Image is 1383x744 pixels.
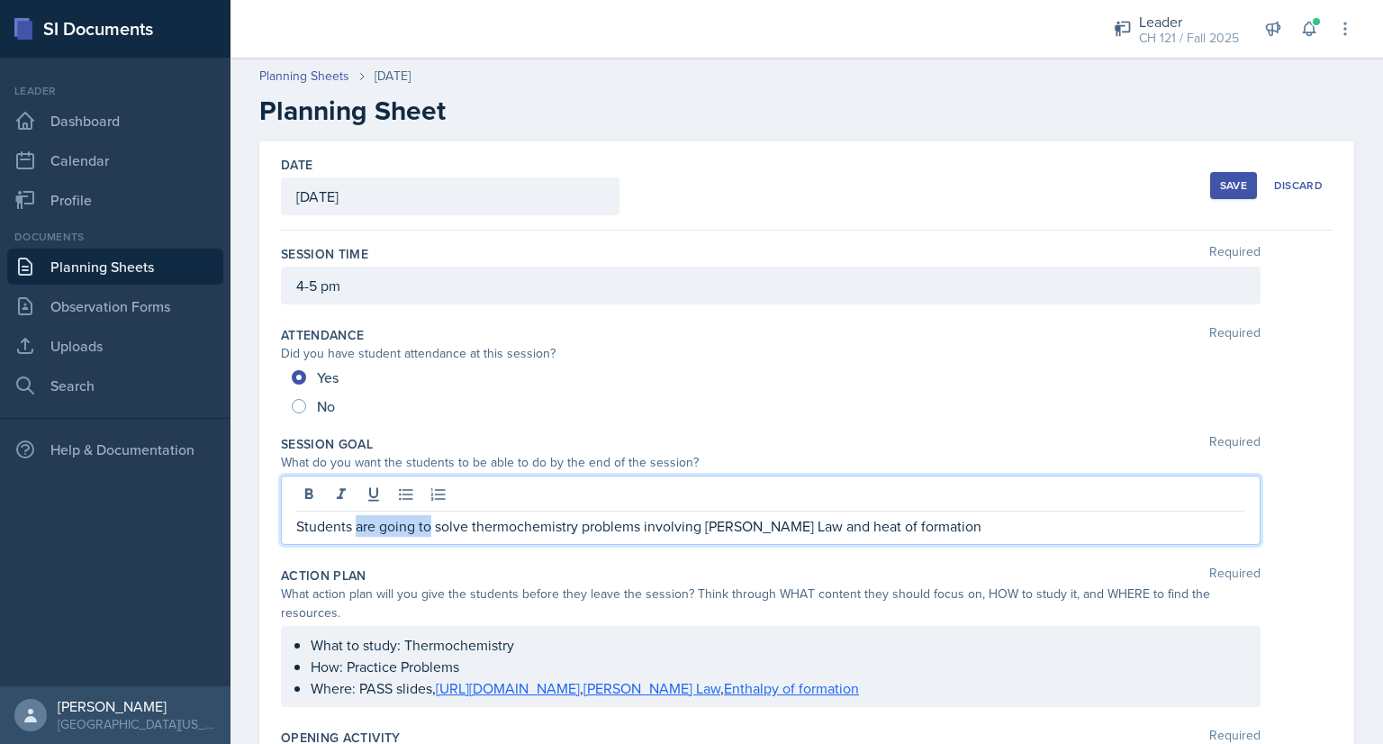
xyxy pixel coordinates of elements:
[1209,326,1261,344] span: Required
[1209,435,1261,453] span: Required
[296,275,1245,296] p: 4-5 pm
[1264,172,1333,199] button: Discard
[1139,11,1239,32] div: Leader
[311,656,1245,677] p: How: Practice Problems
[7,367,223,404] a: Search
[58,715,216,733] div: [GEOGRAPHIC_DATA][US_STATE] in [GEOGRAPHIC_DATA]
[724,678,859,698] a: Enthalpy of formation
[281,245,368,263] label: Session Time
[317,397,335,415] span: No
[1209,567,1261,585] span: Required
[7,142,223,178] a: Calendar
[281,326,365,344] label: Attendance
[281,344,1261,363] div: Did you have student attendance at this session?
[281,453,1261,472] div: What do you want the students to be able to do by the end of the session?
[296,515,1245,537] p: Students are going to solve thermochemistry problems involving [PERSON_NAME] Law and heat of form...
[1274,178,1323,193] div: Discard
[1139,29,1239,48] div: CH 121 / Fall 2025
[7,249,223,285] a: Planning Sheets
[1220,178,1247,193] div: Save
[583,678,720,698] a: [PERSON_NAME] Law
[7,229,223,245] div: Documents
[436,678,580,698] a: [URL][DOMAIN_NAME]
[7,328,223,364] a: Uploads
[7,431,223,467] div: Help & Documentation
[58,697,216,715] div: [PERSON_NAME]
[317,368,339,386] span: Yes
[259,67,349,86] a: Planning Sheets
[7,182,223,218] a: Profile
[1210,172,1257,199] button: Save
[281,585,1261,622] div: What action plan will you give the students before they leave the session? Think through WHAT con...
[311,634,1245,656] p: What to study: Thermochemistry
[7,288,223,324] a: Observation Forms
[375,67,411,86] div: [DATE]
[281,156,312,174] label: Date
[7,103,223,139] a: Dashboard
[259,95,1354,127] h2: Planning Sheet
[311,677,1245,699] p: Where: PASS slides, , ,
[281,435,373,453] label: Session Goal
[281,567,366,585] label: Action Plan
[1209,245,1261,263] span: Required
[7,83,223,99] div: Leader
